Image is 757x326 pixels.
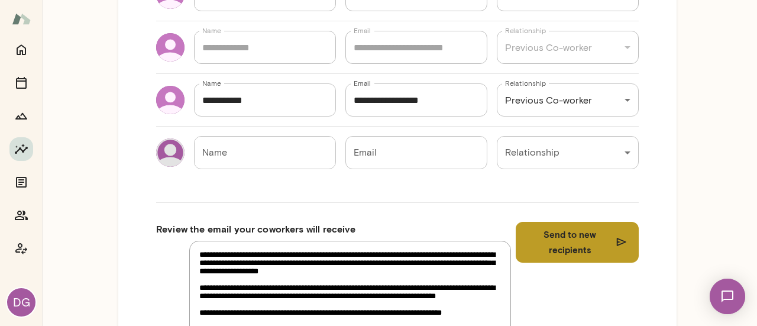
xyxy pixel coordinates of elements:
button: Home [9,38,33,62]
button: Coach app [9,237,33,260]
label: Email [354,25,371,35]
h6: Review the email your coworkers will receive [156,222,511,236]
label: Name [202,78,221,88]
button: Insights [9,137,33,161]
button: Sessions [9,71,33,95]
label: Name [202,25,221,35]
button: Documents [9,170,33,194]
div: Previous Co-worker [497,83,639,117]
div: DG [7,288,35,317]
button: Members [9,204,33,227]
label: Email [354,78,371,88]
button: Send to new recipients [516,222,639,263]
button: Growth Plan [9,104,33,128]
div: Previous Co-worker [497,31,639,64]
label: Relationship [505,78,546,88]
img: Mento [12,8,31,30]
label: Relationship [505,25,546,35]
